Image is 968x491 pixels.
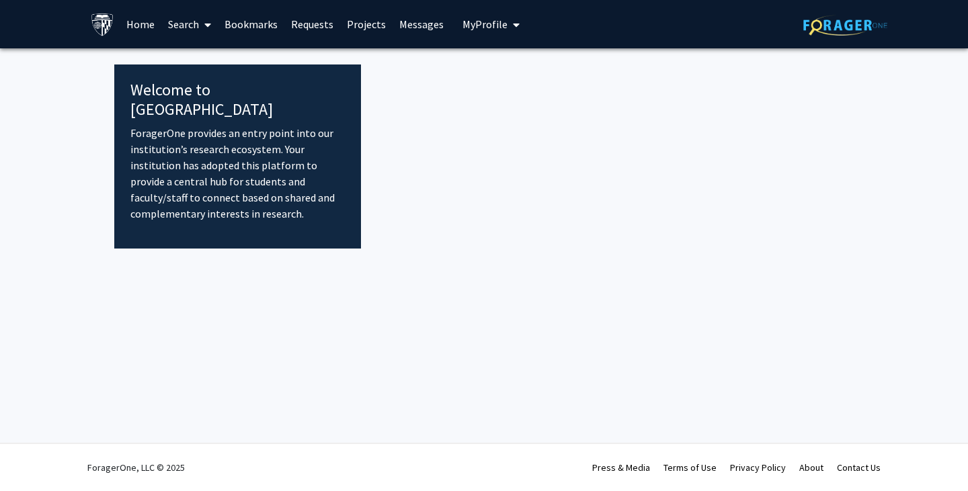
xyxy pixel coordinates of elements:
[130,125,345,222] p: ForagerOne provides an entry point into our institution’s research ecosystem. Your institution ha...
[218,1,284,48] a: Bookmarks
[340,1,393,48] a: Projects
[130,81,345,120] h4: Welcome to [GEOGRAPHIC_DATA]
[161,1,218,48] a: Search
[462,17,508,31] span: My Profile
[803,15,887,36] img: ForagerOne Logo
[91,13,114,36] img: Johns Hopkins University Logo
[393,1,450,48] a: Messages
[87,444,185,491] div: ForagerOne, LLC © 2025
[730,461,786,474] a: Privacy Policy
[663,461,717,474] a: Terms of Use
[799,461,823,474] a: About
[837,461,881,474] a: Contact Us
[592,461,650,474] a: Press & Media
[284,1,340,48] a: Requests
[120,1,161,48] a: Home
